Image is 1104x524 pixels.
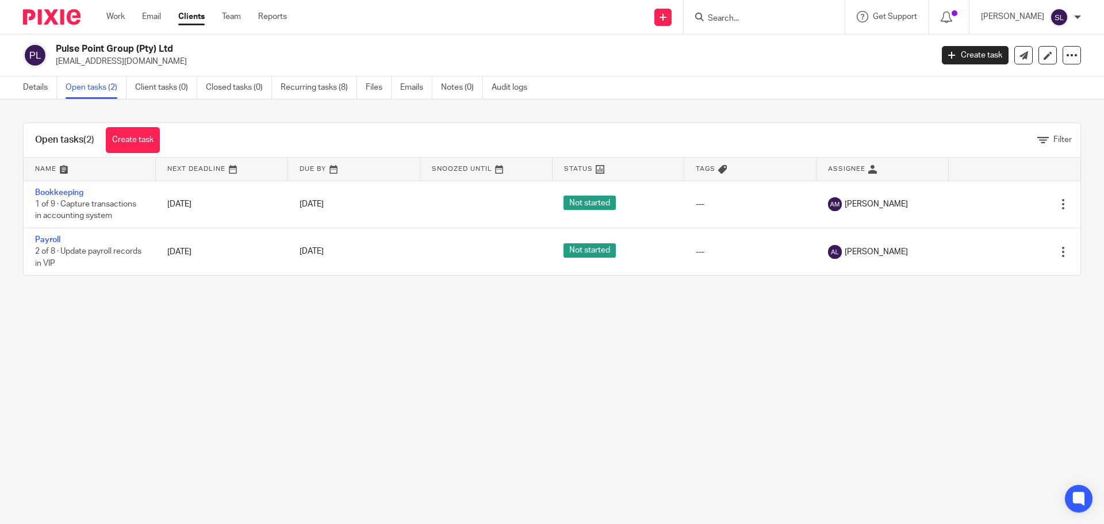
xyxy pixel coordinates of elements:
span: [DATE] [300,248,324,256]
a: Recurring tasks (8) [281,77,357,99]
a: Details [23,77,57,99]
p: [EMAIL_ADDRESS][DOMAIN_NAME] [56,56,925,67]
div: --- [696,246,805,258]
a: Team [222,11,241,22]
span: Get Support [873,13,917,21]
a: Bookkeeping [35,189,83,197]
img: Pixie [23,9,80,25]
img: svg%3E [23,43,47,67]
a: Files [366,77,392,99]
span: [PERSON_NAME] [845,246,908,258]
img: svg%3E [828,197,842,211]
span: 2 of 8 · Update payroll records in VIP [35,248,141,268]
span: Tags [696,166,715,172]
h2: Pulse Point Group (Pty) Ltd [56,43,751,55]
span: Snoozed Until [432,166,492,172]
a: Create task [106,127,160,153]
span: [PERSON_NAME] [845,198,908,210]
img: svg%3E [1050,8,1068,26]
a: Open tasks (2) [66,77,126,99]
h1: Open tasks [35,134,94,146]
span: Status [564,166,593,172]
a: Email [142,11,161,22]
a: Work [106,11,125,22]
a: Reports [258,11,287,22]
td: [DATE] [156,228,288,275]
span: 1 of 9 · Capture transactions in accounting system [35,200,136,220]
a: Create task [942,46,1009,64]
a: Emails [400,77,432,99]
div: --- [696,198,805,210]
span: Filter [1053,136,1072,144]
span: [DATE] [300,200,324,208]
span: (2) [83,135,94,144]
a: Clients [178,11,205,22]
img: svg%3E [828,245,842,259]
a: Notes (0) [441,77,483,99]
a: Audit logs [492,77,536,99]
a: Closed tasks (0) [206,77,272,99]
a: Client tasks (0) [135,77,197,99]
td: [DATE] [156,181,288,228]
p: [PERSON_NAME] [981,11,1044,22]
span: Not started [563,196,616,210]
span: Not started [563,243,616,258]
input: Search [707,14,810,24]
a: Payroll [35,236,60,244]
